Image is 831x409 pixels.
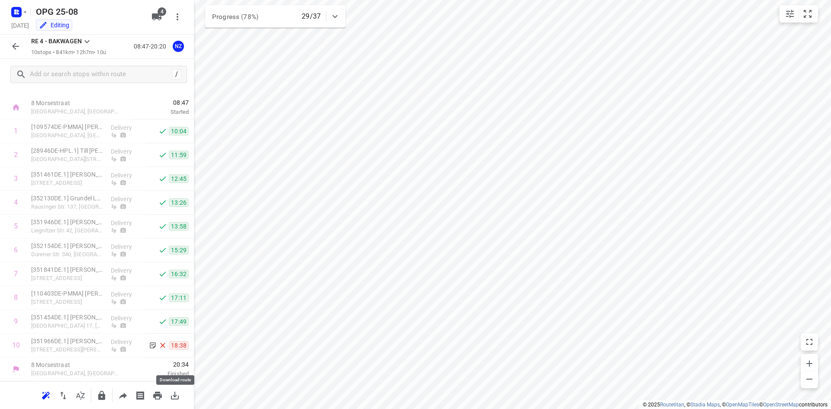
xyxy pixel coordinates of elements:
[169,8,186,26] button: More
[169,222,189,231] span: 13:58
[31,194,104,203] p: [352130DE.1] Grundel Lawecki
[14,317,18,325] div: 9
[111,338,143,346] p: Delivery
[172,70,181,79] div: /
[170,42,187,50] span: Assigned to Nicky Zwiers
[169,174,189,183] span: 12:45
[31,146,104,155] p: [28946DE-HPL.1] Till Dittrich
[158,341,167,350] svg: Skipped
[205,5,345,28] div: Progress (78%)29/37
[93,387,110,404] button: Lock route
[111,171,143,180] p: Delivery
[158,222,167,231] svg: Done
[14,246,18,254] div: 6
[170,38,187,55] button: NZ
[31,345,104,354] p: Raiffeisenstraße 5, Reken Maria-veen
[39,21,69,29] div: You are currently in edit mode.
[31,99,121,107] p: 8 Morsestraat
[169,270,189,278] span: 16:32
[799,5,816,23] button: Fit zoom
[14,151,18,159] div: 2
[726,402,759,408] a: OpenMapTiles
[31,170,104,179] p: [351461DE.1] Alexandra Berndt
[55,391,72,399] span: Reverse route
[132,391,149,399] span: Print shipping labels
[169,127,189,135] span: 10:04
[111,123,143,132] p: Delivery
[30,68,172,81] input: Add or search stops within route
[31,313,104,322] p: [351454DE.1] Simone Siewert
[158,293,167,302] svg: Done
[114,391,132,399] span: Share route
[32,5,145,19] h5: Rename
[158,7,166,16] span: 4
[111,147,143,156] p: Delivery
[31,37,82,46] p: RE 4 - BAKWAGEN
[158,317,167,326] svg: Done
[31,203,104,211] p: Rausinger Str. 137, [GEOGRAPHIC_DATA]
[132,108,189,116] p: Started
[31,322,104,330] p: Schönefeld 17, Oberhausen
[111,314,143,322] p: Delivery
[31,155,104,164] p: Marker Dorfstraße 172a, Hamm
[31,218,104,226] p: [351946DE.1] [PERSON_NAME]
[148,8,165,26] button: 4
[132,98,189,107] span: 08:47
[763,402,799,408] a: OpenStreetMap
[72,391,89,399] span: Sort by time window
[158,246,167,254] svg: Done
[660,402,684,408] a: Routetitan
[111,219,143,227] p: Delivery
[132,360,189,369] span: 20:34
[31,298,104,306] p: [STREET_ADDRESS]
[779,5,818,23] div: small contained button group
[31,369,121,378] p: [GEOGRAPHIC_DATA], [GEOGRAPHIC_DATA]
[169,341,189,350] span: 18:38
[212,13,258,21] span: Progress (78%)
[643,402,828,408] li: © 2025 , © , © © contributors
[31,337,104,345] p: [351966DE.1] Christian Loick
[158,270,167,278] svg: Done
[158,127,167,135] svg: Done
[134,42,170,51] p: 08:47-20:20
[31,289,104,298] p: [110403DE-PMMA] [PERSON_NAME]
[14,222,18,230] div: 5
[158,198,167,207] svg: Done
[14,270,18,278] div: 7
[173,41,184,52] div: NZ
[149,391,166,399] span: Print route
[31,274,104,283] p: [STREET_ADDRESS]
[37,391,55,399] span: Reoptimize route
[31,179,104,187] p: [STREET_ADDRESS]
[31,226,104,235] p: Liegnitzer Str. 42, [GEOGRAPHIC_DATA]
[111,195,143,203] p: Delivery
[169,317,189,326] span: 17:49
[14,198,18,206] div: 4
[31,48,106,57] p: 10 stops • 841km • 12h7m • 10u
[14,127,18,135] div: 1
[31,361,121,369] p: 8 Morsestraat
[169,293,189,302] span: 17:11
[31,265,104,274] p: [351841DE.1] [PERSON_NAME][DATE]
[31,122,104,131] p: [109574DE-PMMA] kevin lampe
[781,5,799,23] button: Map settings
[111,242,143,251] p: Delivery
[111,266,143,275] p: Delivery
[12,341,20,349] div: 10
[14,174,18,183] div: 3
[302,11,321,22] p: 29/37
[31,242,104,250] p: [352154DE.1] Sascha Froese
[31,250,104,259] p: Dürener Str. 340, [GEOGRAPHIC_DATA]
[158,151,167,159] svg: Done
[169,198,189,207] span: 13:26
[111,290,143,299] p: Delivery
[132,370,189,378] p: Finished
[169,246,189,254] span: 15:29
[31,107,121,116] p: [GEOGRAPHIC_DATA], [GEOGRAPHIC_DATA]
[690,402,720,408] a: Stadia Maps
[14,293,18,302] div: 8
[169,151,189,159] span: 11:59
[8,20,32,30] h5: Project date
[31,131,104,140] p: 9 Landeshuter Straße, Mettingen
[158,174,167,183] svg: Done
